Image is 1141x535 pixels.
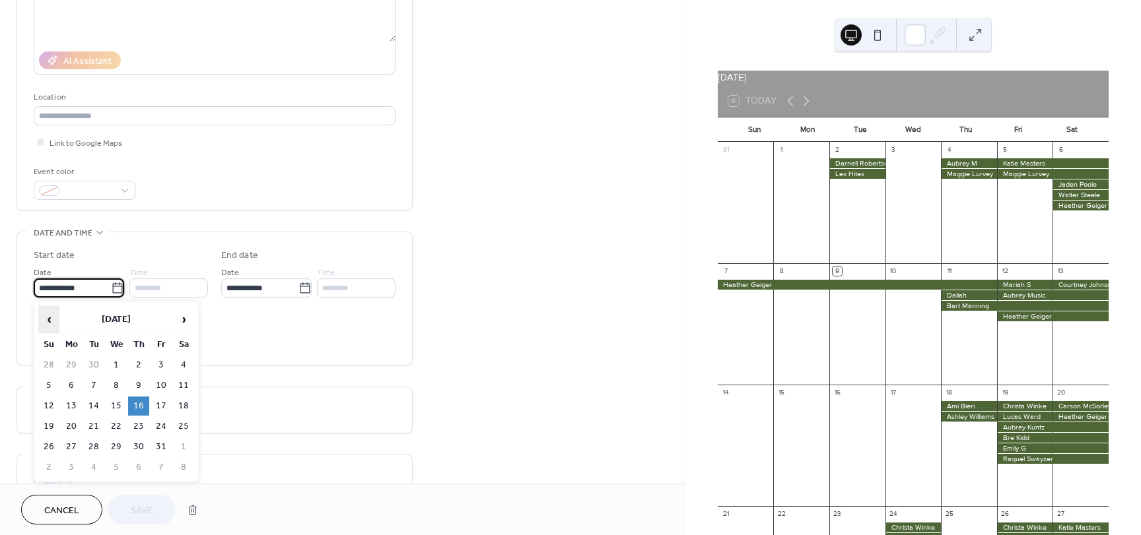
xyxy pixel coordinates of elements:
[1045,117,1098,142] div: Sat
[941,158,997,168] div: Aubrey M
[1000,146,1010,155] div: 5
[128,417,149,436] td: 23
[941,412,997,422] div: Ashley Williams
[173,356,194,375] td: 4
[83,356,104,375] td: 30
[61,335,82,354] th: Mo
[992,117,1045,142] div: Fri
[83,458,104,477] td: 4
[777,146,786,155] div: 1
[61,356,82,375] td: 29
[83,396,104,416] td: 14
[997,158,1109,168] div: Katie Masters
[889,146,898,155] div: 3
[173,335,194,354] th: Sa
[777,388,786,397] div: 15
[1000,267,1010,276] div: 12
[1053,280,1109,290] div: Courtney Johnson
[1053,401,1109,411] div: Carson McSorley
[945,388,954,397] div: 18
[173,417,194,436] td: 25
[940,117,992,142] div: Thu
[106,396,127,416] td: 15
[128,396,149,416] td: 16
[997,522,1053,532] div: Christa Winke
[83,376,104,395] td: 7
[221,266,239,280] span: Date
[777,509,786,519] div: 22
[945,267,954,276] div: 11
[941,401,997,411] div: Ami Bieri
[833,267,842,276] div: 9
[997,401,1053,411] div: Christa Winke
[174,306,193,332] span: ›
[173,376,194,395] td: 11
[34,266,52,280] span: Date
[106,376,127,395] td: 8
[83,437,104,456] td: 28
[1053,522,1109,532] div: Katie Masters
[941,290,997,300] div: Dailah
[61,305,172,334] th: [DATE]
[128,458,149,477] td: 6
[21,495,102,524] a: Cancel
[106,458,127,477] td: 5
[38,458,59,477] td: 2
[128,437,149,456] td: 30
[1053,412,1109,422] div: Heather Geiger
[1053,179,1109,189] div: Jaden Poole
[997,422,1109,432] div: Aubrey Kuntz
[83,335,104,354] th: Tu
[61,417,82,436] td: 20
[997,454,1109,464] div: Raquel Swayzer
[151,417,172,436] td: 24
[128,335,149,354] th: Th
[106,356,127,375] td: 1
[721,388,730,397] div: 14
[151,458,172,477] td: 7
[106,335,127,354] th: We
[997,280,1053,290] div: Mariah S
[151,437,172,456] td: 31
[718,71,1109,85] div: [DATE]
[829,169,885,179] div: Lex Hites
[1053,201,1109,210] div: Heather Geiger
[317,266,335,280] span: Time
[38,437,59,456] td: 26
[997,169,1109,179] div: Maggie Lurvey
[1000,509,1010,519] div: 26
[106,437,127,456] td: 29
[833,146,842,155] div: 2
[997,443,1109,453] div: Emily G
[151,356,172,375] td: 3
[941,169,997,179] div: Maggie Lurvey
[889,388,898,397] div: 17
[997,290,1109,300] div: Aubrey Music
[834,117,887,142] div: Tue
[1056,509,1066,519] div: 27
[885,522,942,532] div: Christa Winke
[941,301,1109,311] div: Bart Manning
[38,396,59,416] td: 12
[1000,388,1010,397] div: 19
[1056,267,1066,276] div: 13
[945,146,954,155] div: 4
[1053,190,1109,200] div: Walter Steele
[128,376,149,395] td: 9
[34,165,133,179] div: Event color
[151,376,172,395] td: 10
[61,396,82,416] td: 13
[83,417,104,436] td: 21
[61,458,82,477] td: 3
[997,433,1109,443] div: Bre Kidd
[777,267,786,276] div: 8
[44,504,79,518] span: Cancel
[721,267,730,276] div: 7
[34,226,92,240] span: Date and time
[721,509,730,519] div: 21
[829,158,885,168] div: Darnell Robertson
[38,376,59,395] td: 5
[38,356,59,375] td: 28
[221,249,258,263] div: End date
[173,396,194,416] td: 18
